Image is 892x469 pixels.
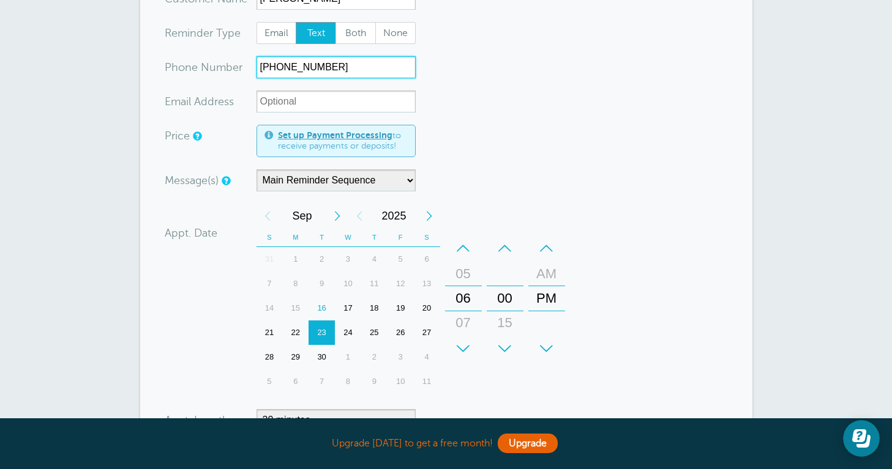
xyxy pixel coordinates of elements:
[282,320,309,345] div: Monday, September 22
[388,345,414,369] div: 3
[257,271,283,296] div: 7
[335,247,361,271] div: Wednesday, September 3
[257,23,296,43] span: Email
[414,247,440,271] div: 6
[361,271,388,296] div: 11
[165,175,219,186] label: Message(s)
[449,335,478,360] div: 08
[257,247,283,271] div: 31
[257,320,283,345] div: Sunday, September 21
[335,271,361,296] div: Wednesday, September 10
[414,345,440,369] div: Saturday, October 4
[361,320,388,345] div: Thursday, September 25
[532,286,561,311] div: PM
[335,345,361,369] div: 1
[335,247,361,271] div: 3
[165,415,229,426] label: Appt. Length
[186,96,214,107] span: il Add
[388,369,414,394] div: Friday, October 10
[193,132,200,140] a: An optional price for the appointment. If you set a price, you can include a payment link in your...
[843,420,880,457] iframe: Resource center
[165,90,257,113] div: ress
[165,56,257,78] div: mber
[282,228,309,247] th: M
[335,228,361,247] th: W
[257,228,283,247] th: S
[414,296,440,320] div: Saturday, September 20
[361,247,388,271] div: 4
[361,345,388,369] div: Thursday, October 2
[388,247,414,271] div: Friday, September 5
[414,271,440,296] div: 13
[309,271,335,296] div: Tuesday, September 9
[335,369,361,394] div: 8
[388,369,414,394] div: 10
[309,247,335,271] div: 2
[388,228,414,247] th: F
[257,90,416,113] input: Optional
[257,320,283,345] div: 21
[388,320,414,345] div: 26
[335,320,361,345] div: Wednesday, September 24
[257,271,283,296] div: Sunday, September 7
[361,320,388,345] div: 25
[309,369,335,394] div: Tuesday, October 7
[257,369,283,394] div: Sunday, October 5
[309,369,335,394] div: 7
[296,23,335,43] span: Text
[140,430,752,457] div: Upgrade [DATE] to get a free month!
[309,345,335,369] div: 30
[165,62,185,73] span: Pho
[532,262,561,286] div: AM
[309,228,335,247] th: T
[309,247,335,271] div: Tuesday, September 2
[414,296,440,320] div: 20
[335,320,361,345] div: 24
[335,345,361,369] div: Wednesday, October 1
[414,247,440,271] div: Saturday, September 6
[335,271,361,296] div: 10
[388,296,414,320] div: 19
[222,177,229,185] a: Simple templates and custom messages will use the reminder schedule set under Settings > Reminder...
[449,286,478,311] div: 06
[282,345,309,369] div: Monday, September 29
[326,204,348,228] div: Next Month
[185,62,216,73] span: ne Nu
[282,369,309,394] div: Monday, October 6
[309,345,335,369] div: Tuesday, September 30
[414,228,440,247] th: S
[165,227,217,238] label: Appt. Date
[282,320,309,345] div: 22
[388,247,414,271] div: 5
[414,271,440,296] div: Saturday, September 13
[335,296,361,320] div: 17
[257,345,283,369] div: Sunday, September 28
[414,345,440,369] div: 4
[309,296,335,320] div: Today, Tuesday, September 16
[490,311,520,335] div: 15
[361,228,388,247] th: T
[490,286,520,311] div: 00
[257,296,283,320] div: Sunday, September 14
[282,345,309,369] div: 29
[165,28,241,39] label: Reminder Type
[278,130,408,152] span: to receive payments or deposits!
[388,271,414,296] div: 12
[361,271,388,296] div: Thursday, September 11
[348,204,370,228] div: Previous Year
[309,320,335,345] div: Tuesday, September 23
[388,296,414,320] div: Friday, September 19
[361,369,388,394] div: Thursday, October 9
[282,247,309,271] div: 1
[257,247,283,271] div: Sunday, August 31
[375,22,416,44] label: None
[282,369,309,394] div: 6
[257,22,297,44] label: Email
[414,369,440,394] div: Saturday, October 11
[361,296,388,320] div: Thursday, September 18
[361,345,388,369] div: 2
[414,320,440,345] div: 27
[257,369,283,394] div: 5
[361,296,388,320] div: 18
[335,22,376,44] label: Both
